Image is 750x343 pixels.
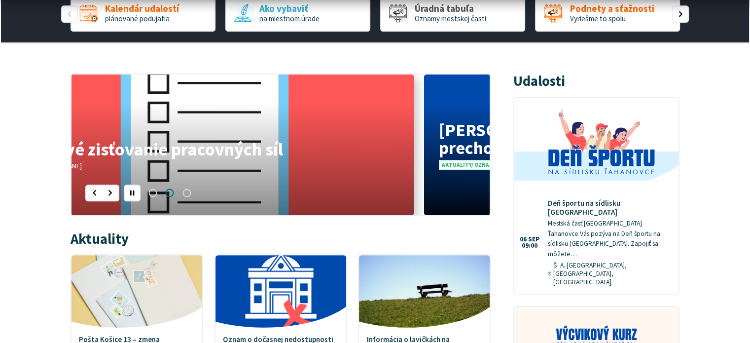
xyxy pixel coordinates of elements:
[85,185,102,201] div: Predošlý slajd
[161,185,178,201] span: Prejsť na slajd 2
[105,14,170,23] span: plánované podujatia
[471,161,497,168] span: / Oznamy
[553,261,671,286] span: Š. A. [GEOGRAPHIC_DATA], [GEOGRAPHIC_DATA], [GEOGRAPHIC_DATA]
[520,236,527,243] span: 06
[178,185,195,201] span: Prejsť na slajd 3
[439,160,500,170] span: Aktuality
[415,14,486,23] span: Oznamy mestskej časti
[61,5,78,22] div: Predošlý slajd
[105,3,179,14] span: Kalendár udalostí
[513,74,565,89] h3: Udalosti
[528,236,540,243] span: sep
[520,242,540,249] span: 09:00
[259,3,320,14] span: Ako vybaviť
[570,14,625,23] span: Vyriešme to spolu
[18,162,82,170] span: [DATE][PERSON_NAME]
[10,140,399,158] h4: Výberové zisťovanie pracovných síl
[259,14,320,23] span: na miestnom úrade
[71,231,129,247] h3: Aktuality
[144,185,161,201] span: Prejsť na slajd 1
[672,5,689,22] div: Nasledujúci slajd
[124,185,141,201] div: Pozastaviť pohyb slajdera
[514,98,679,294] a: Deň športu na sídlisku [GEOGRAPHIC_DATA] Mestská časť [GEOGRAPHIC_DATA] Ťahanovce Vás pozýva na D...
[415,3,486,14] span: Úradná tabuľa
[570,3,654,14] span: Podnety a sťažnosti
[103,185,119,201] div: Nasledujúci slajd
[548,199,671,217] h4: Deň športu na sídlisku [GEOGRAPHIC_DATA]
[548,219,671,259] p: Mestská časť [GEOGRAPHIC_DATA] Ťahanovce Vás pozýva na Deň športu na sídlisku [GEOGRAPHIC_DATA]. ...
